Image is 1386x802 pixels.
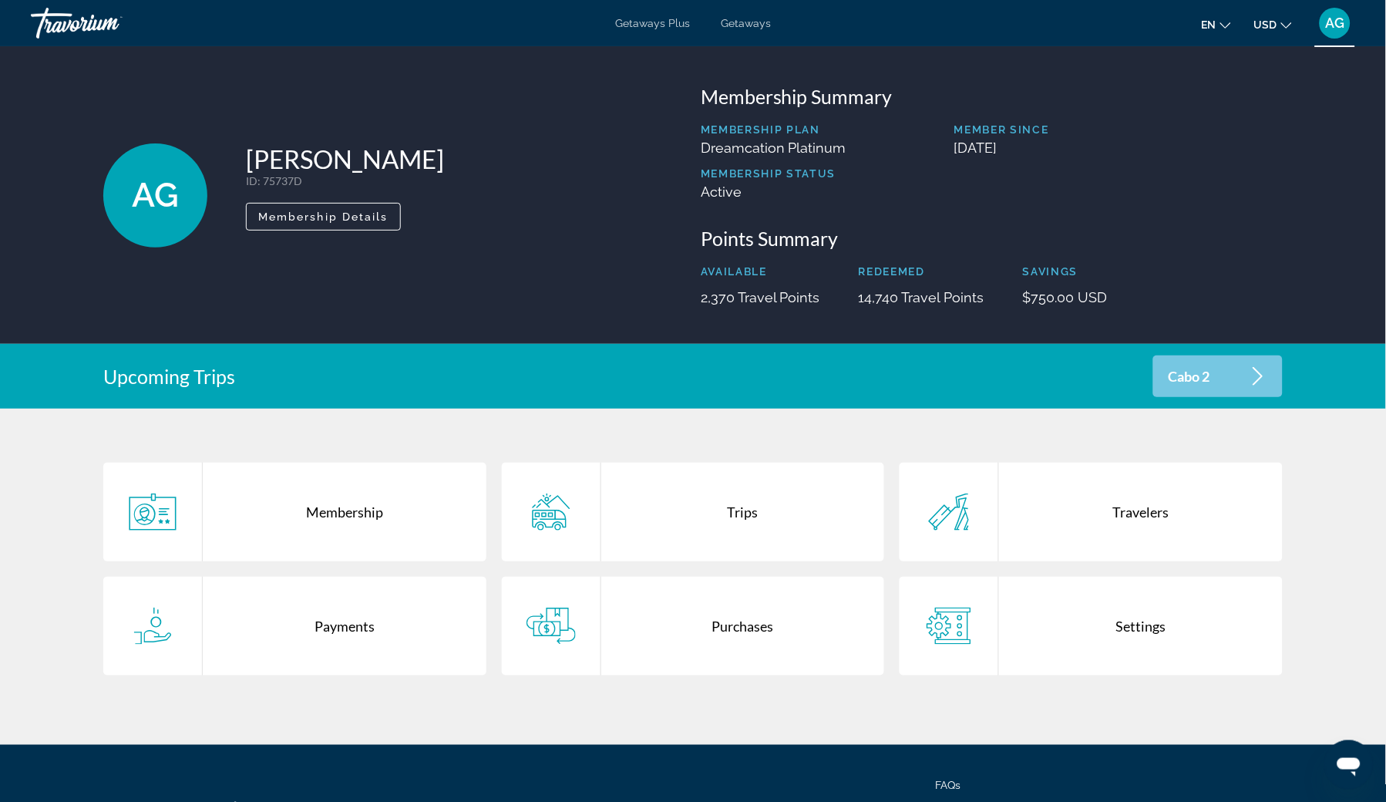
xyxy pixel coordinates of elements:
span: en [1202,19,1216,31]
p: Membership Plan [701,123,846,136]
div: Settings [999,577,1283,676]
p: Redeemed [859,265,984,278]
p: Member Since [954,123,1283,136]
a: Trips [502,463,885,561]
div: Payments [203,577,486,676]
p: [DATE] [954,140,1283,156]
div: Trips [601,463,885,561]
p: 2,370 Travel Points [701,289,820,305]
p: Dreamcation Platinum [701,140,846,156]
div: Membership [203,463,486,561]
span: AG [132,175,179,215]
a: Settings [900,577,1283,676]
button: Change language [1202,13,1231,35]
p: : 75737D [246,174,444,187]
a: Travorium [31,3,185,43]
span: ID [246,174,257,187]
a: Membership Details [246,206,401,223]
a: Travelers [900,463,1283,561]
span: Membership Details [258,211,389,223]
h1: [PERSON_NAME] [246,143,444,174]
a: FAQs [936,780,961,792]
a: Cabo 2 [1153,356,1283,397]
h3: Points Summary [701,227,1283,250]
p: Available [701,265,820,278]
iframe: Button to launch messaging window [1324,740,1374,790]
button: User Menu [1315,7,1355,39]
a: Payments [103,577,486,676]
div: Purchases [601,577,885,676]
span: AG [1326,15,1345,31]
p: Savings [1023,265,1108,278]
h2: Upcoming Trips [103,365,235,388]
p: Membership Status [701,167,846,180]
p: $750.00 USD [1023,289,1108,305]
a: Getaways [721,17,771,29]
button: Change currency [1254,13,1292,35]
button: Membership Details [246,203,401,231]
p: Cabo 2 [1169,370,1210,383]
a: Membership [103,463,486,561]
a: Getaways Plus [615,17,690,29]
h3: Membership Summary [701,85,1283,108]
p: 14,740 Travel Points [859,289,984,305]
p: Active [701,184,846,200]
span: USD [1254,19,1277,31]
div: Travelers [999,463,1283,561]
a: Purchases [502,577,885,676]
